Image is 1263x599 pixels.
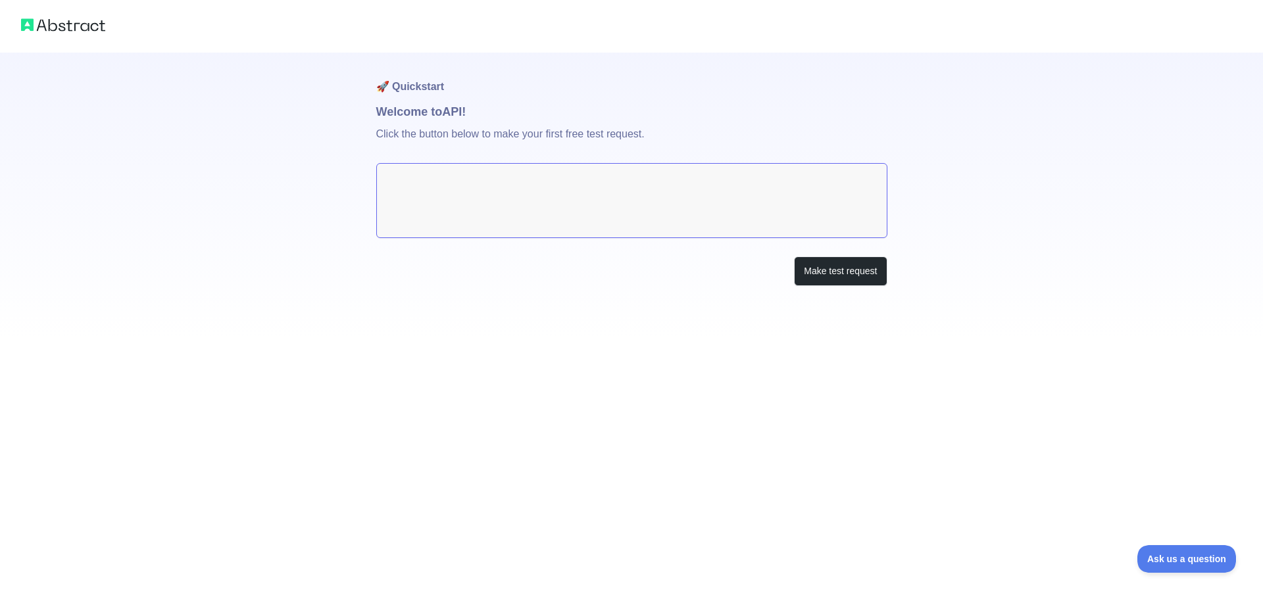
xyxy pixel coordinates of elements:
iframe: Toggle Customer Support [1137,545,1237,573]
button: Make test request [794,256,887,286]
img: Abstract logo [21,16,105,34]
h1: Welcome to API! [376,103,887,121]
p: Click the button below to make your first free test request. [376,121,887,163]
h1: 🚀 Quickstart [376,53,887,103]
